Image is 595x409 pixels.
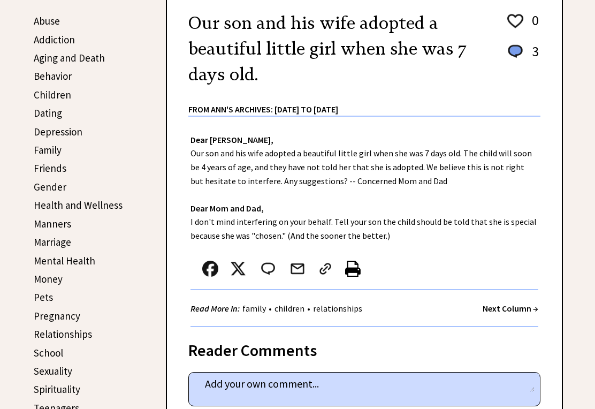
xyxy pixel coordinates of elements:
div: From Ann's Archives: [DATE] to [DATE] [188,87,540,116]
td: 0 [527,11,539,41]
strong: Dear Mom and Dad, [190,203,264,214]
a: relationships [310,303,365,314]
a: Gender [34,180,66,193]
img: mail.png [289,261,306,277]
a: Spirituality [34,383,80,396]
img: printer%20icon.png [345,261,361,277]
a: Behavior [34,70,72,82]
div: Our son and his wife adopted a beautiful little girl when she was 7 days old. The child will soon... [167,117,562,327]
a: Pregnancy [34,309,80,322]
a: School [34,346,63,359]
a: family [240,303,269,314]
a: Aging and Death [34,51,105,64]
strong: Read More In: [190,303,240,314]
a: Next Column → [483,303,538,314]
a: Manners [34,217,71,230]
a: Family [34,143,62,156]
h2: Our son and his wife adopted a beautiful little girl when she was 7 days old. [188,10,487,87]
a: Pets [34,291,53,304]
strong: Dear [PERSON_NAME], [190,134,273,145]
a: Dating [34,107,62,119]
a: children [272,303,307,314]
a: Friends [34,162,66,175]
img: x_small.png [230,261,246,277]
div: • • [190,302,365,315]
img: facebook.png [202,261,218,277]
a: Addiction [34,33,75,46]
a: Mental Health [34,254,95,267]
a: Sexuality [34,365,72,377]
img: message_round%201.png [506,43,525,60]
img: link_02.png [317,261,333,277]
a: Marriage [34,236,71,248]
a: Abuse [34,14,60,27]
a: Depression [34,125,82,138]
img: heart_outline%201.png [506,12,525,31]
img: message_round%202.png [259,261,277,277]
a: Children [34,88,71,101]
a: Health and Wellness [34,199,123,211]
a: Relationships [34,328,92,340]
div: Reader Comments [188,339,540,356]
td: 3 [527,42,539,71]
a: Money [34,272,63,285]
